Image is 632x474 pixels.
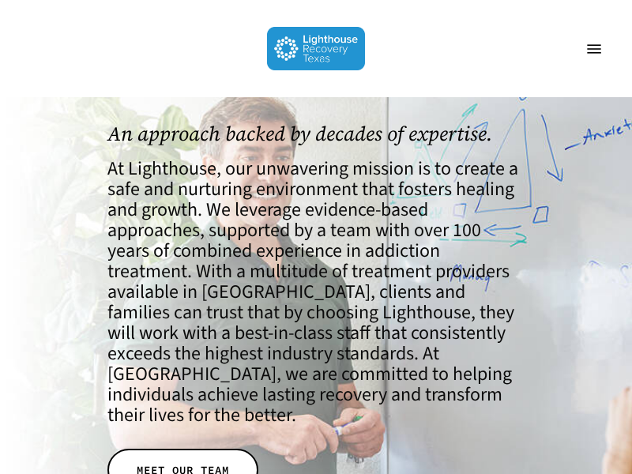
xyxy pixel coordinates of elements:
h4: At Lighthouse, our unwavering mission is to create a safe and nurturing environment that fosters ... [107,159,525,426]
h1: An approach backed by decades of expertise. [107,122,525,145]
a: Navigation Menu [578,41,610,57]
img: Lighthouse Recovery Texas [267,27,366,70]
